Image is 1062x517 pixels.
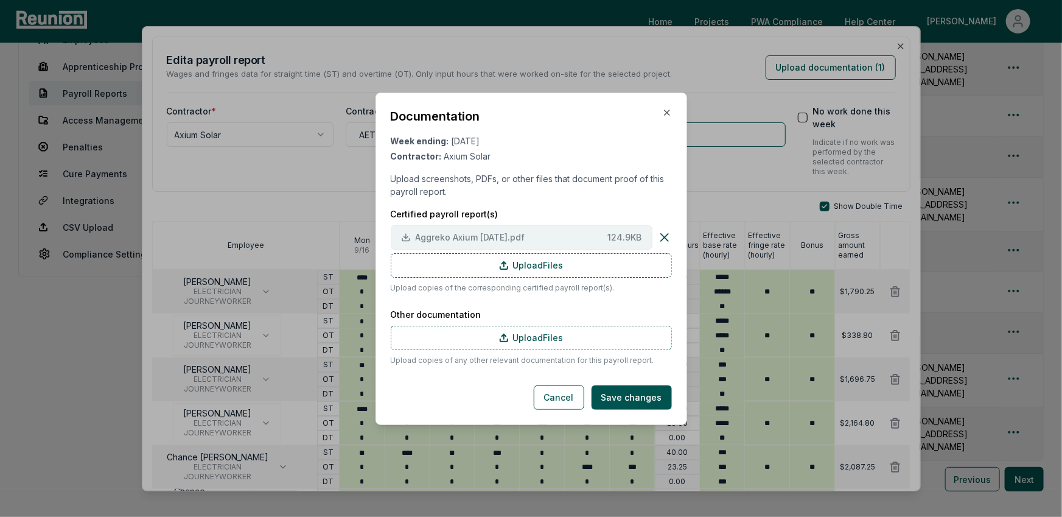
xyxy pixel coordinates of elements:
[608,231,642,244] span: 124.9 KB
[391,151,442,161] span: Contractor:
[391,135,672,147] div: [DATE]
[391,208,672,220] label: Certified payroll report(s)
[391,326,672,350] label: Upload Files
[391,253,672,278] label: Upload Files
[391,283,672,294] p: Upload copies of the corresponding certified payroll report(s).
[391,108,480,125] h2: Documentation
[592,385,672,410] button: Save changes
[391,308,672,321] label: Other documentation
[391,172,672,198] p: Upload screenshots, PDFs, or other files that document proof of this payroll report.
[534,385,584,410] button: Cancel
[391,355,672,366] p: Upload copies of any other relevant documentation for this payroll report.
[391,150,672,163] div: Axium Solar
[416,231,603,244] span: Aggreko Axium [DATE].pdf
[391,225,652,250] button: Aggreko Axium [DATE].pdf 124.9KB
[391,136,449,146] span: Week ending:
